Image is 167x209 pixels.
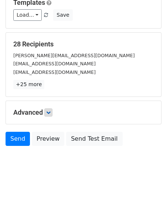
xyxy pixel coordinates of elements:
[13,61,96,66] small: [EMAIL_ADDRESS][DOMAIN_NAME]
[13,9,42,21] a: Load...
[13,80,44,89] a: +25 more
[6,132,30,146] a: Send
[53,9,72,21] button: Save
[13,108,154,117] h5: Advanced
[13,69,96,75] small: [EMAIL_ADDRESS][DOMAIN_NAME]
[13,53,135,58] small: [PERSON_NAME][EMAIL_ADDRESS][DOMAIN_NAME]
[32,132,64,146] a: Preview
[66,132,122,146] a: Send Test Email
[130,173,167,209] iframe: Chat Widget
[13,40,154,48] h5: 28 Recipients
